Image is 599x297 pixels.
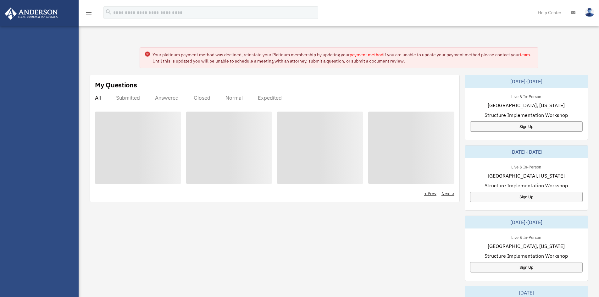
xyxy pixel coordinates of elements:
img: User Pic [585,8,594,17]
a: Sign Up [470,262,583,272]
div: My Questions [95,80,137,90]
span: Structure Implementation Workshop [485,182,568,189]
div: Expedited [258,95,282,101]
span: Structure Implementation Workshop [485,252,568,260]
div: Live & In-Person [506,163,546,170]
div: Answered [155,95,179,101]
a: team [520,52,530,58]
img: Anderson Advisors Platinum Portal [3,8,60,20]
span: Structure Implementation Workshop [485,111,568,119]
a: < Prev [424,190,436,197]
span: [GEOGRAPHIC_DATA], [US_STATE] [488,102,565,109]
a: Next > [441,190,454,197]
i: search [105,8,112,15]
div: Your platinum payment method was declined, reinstate your Platinum membership by updating your if... [153,52,533,64]
div: [DATE]-[DATE] [465,146,588,158]
div: All [95,95,101,101]
div: [DATE]-[DATE] [465,216,588,228]
i: menu [85,9,92,16]
div: Closed [194,95,210,101]
span: [GEOGRAPHIC_DATA], [US_STATE] [488,172,565,179]
a: Sign Up [470,121,583,132]
div: Normal [225,95,243,101]
div: Live & In-Person [506,93,546,99]
div: Submitted [116,95,140,101]
a: menu [85,11,92,16]
a: Sign Up [470,192,583,202]
div: [DATE]-[DATE] [465,75,588,88]
div: Live & In-Person [506,234,546,240]
span: [GEOGRAPHIC_DATA], [US_STATE] [488,242,565,250]
a: payment method [350,52,383,58]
